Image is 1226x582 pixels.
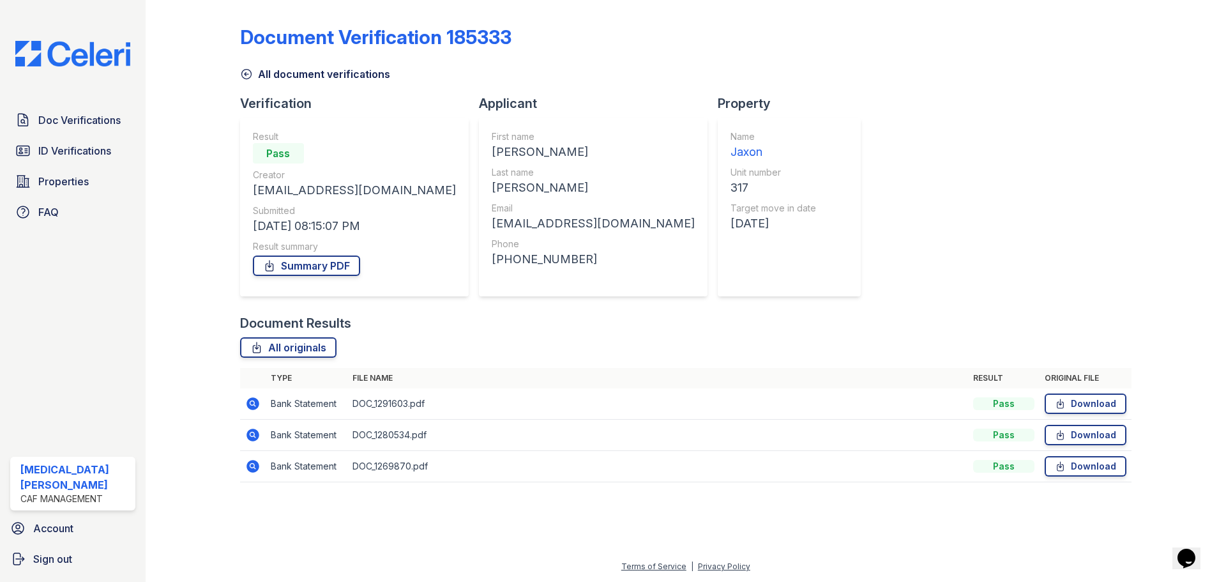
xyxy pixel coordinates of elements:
[1045,394,1126,414] a: Download
[730,166,816,179] div: Unit number
[33,551,72,567] span: Sign out
[10,169,135,194] a: Properties
[253,240,456,253] div: Result summary
[266,388,347,420] td: Bank Statement
[10,107,135,133] a: Doc Verifications
[718,95,871,112] div: Property
[10,199,135,225] a: FAQ
[730,179,816,197] div: 317
[730,130,816,143] div: Name
[5,516,140,541] a: Account
[1040,368,1131,388] th: Original file
[240,66,390,82] a: All document verifications
[20,493,130,505] div: CAF Management
[38,143,111,158] span: ID Verifications
[973,397,1034,410] div: Pass
[1045,456,1126,477] a: Download
[479,95,718,112] div: Applicant
[253,204,456,217] div: Submitted
[1045,425,1126,445] a: Download
[33,521,73,536] span: Account
[240,314,351,332] div: Document Results
[492,215,695,233] div: [EMAIL_ADDRESS][DOMAIN_NAME]
[492,143,695,161] div: [PERSON_NAME]
[253,217,456,235] div: [DATE] 08:15:07 PM
[38,112,121,128] span: Doc Verifications
[492,130,695,143] div: First name
[240,337,337,358] a: All originals
[253,181,456,199] div: [EMAIL_ADDRESS][DOMAIN_NAME]
[730,130,816,161] a: Name Jaxon
[266,368,347,388] th: Type
[38,204,59,220] span: FAQ
[253,169,456,181] div: Creator
[1172,531,1213,569] iframe: chat widget
[347,388,968,420] td: DOC_1291603.pdf
[240,95,479,112] div: Verification
[973,429,1034,441] div: Pass
[5,41,140,66] img: CE_Logo_Blue-a8612792a0a2168367f1c8372b55b34899dd931a85d93a1a3d3e32e68fde9ad4.png
[492,250,695,268] div: [PHONE_NUMBER]
[347,368,968,388] th: File name
[347,420,968,451] td: DOC_1280534.pdf
[730,143,816,161] div: Jaxon
[730,215,816,233] div: [DATE]
[5,546,140,572] a: Sign out
[621,562,686,571] a: Terms of Service
[10,138,135,164] a: ID Verifications
[492,179,695,197] div: [PERSON_NAME]
[492,238,695,250] div: Phone
[698,562,750,571] a: Privacy Policy
[968,368,1040,388] th: Result
[347,451,968,482] td: DOC_1269870.pdf
[253,143,304,164] div: Pass
[492,166,695,179] div: Last name
[20,462,130,493] div: [MEDICAL_DATA][PERSON_NAME]
[266,420,347,451] td: Bank Statement
[973,460,1034,473] div: Pass
[691,562,693,571] div: |
[253,256,360,276] a: Summary PDF
[253,130,456,143] div: Result
[492,202,695,215] div: Email
[240,26,511,49] div: Document Verification 185333
[266,451,347,482] td: Bank Statement
[730,202,816,215] div: Target move in date
[38,174,89,189] span: Properties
